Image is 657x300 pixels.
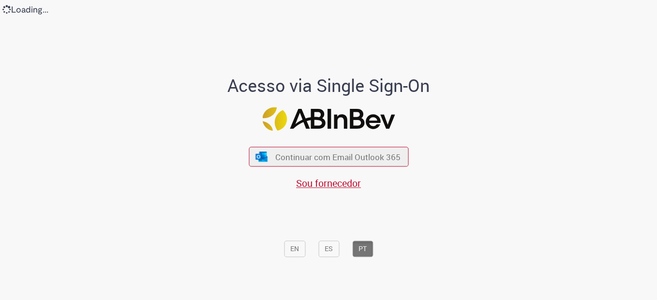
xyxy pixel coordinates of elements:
span: Continuar com Email Outlook 365 [275,151,401,163]
button: PT [352,241,373,257]
h1: Acesso via Single Sign-On [194,76,463,96]
button: ícone Azure/Microsoft 360 Continuar com Email Outlook 365 [249,147,408,167]
a: Sou fornecedor [296,177,361,190]
button: ES [318,241,339,257]
img: ícone Azure/Microsoft 360 [255,151,269,162]
button: EN [284,241,305,257]
img: Logo ABInBev [262,107,395,131]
